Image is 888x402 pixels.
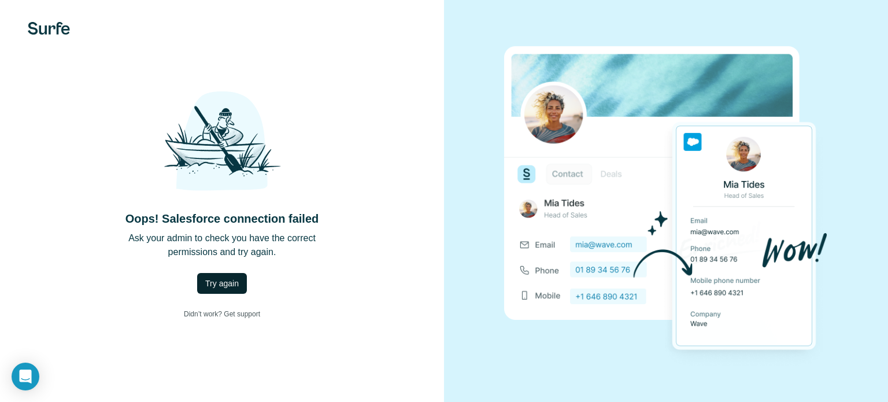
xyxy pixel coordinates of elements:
[128,231,316,259] p: Ask your admin to check you have the correct permissions and try again.
[197,273,247,294] button: Try again
[153,72,291,211] img: Shaka Illustration
[12,363,39,390] div: Open Intercom Messenger
[175,303,269,325] a: Didn’t work? Get support
[125,211,319,227] h4: Oops! Salesforce connection failed
[504,27,828,370] img: SALESFORCE image
[205,278,239,289] span: Try again
[28,22,70,35] img: Surfe's logo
